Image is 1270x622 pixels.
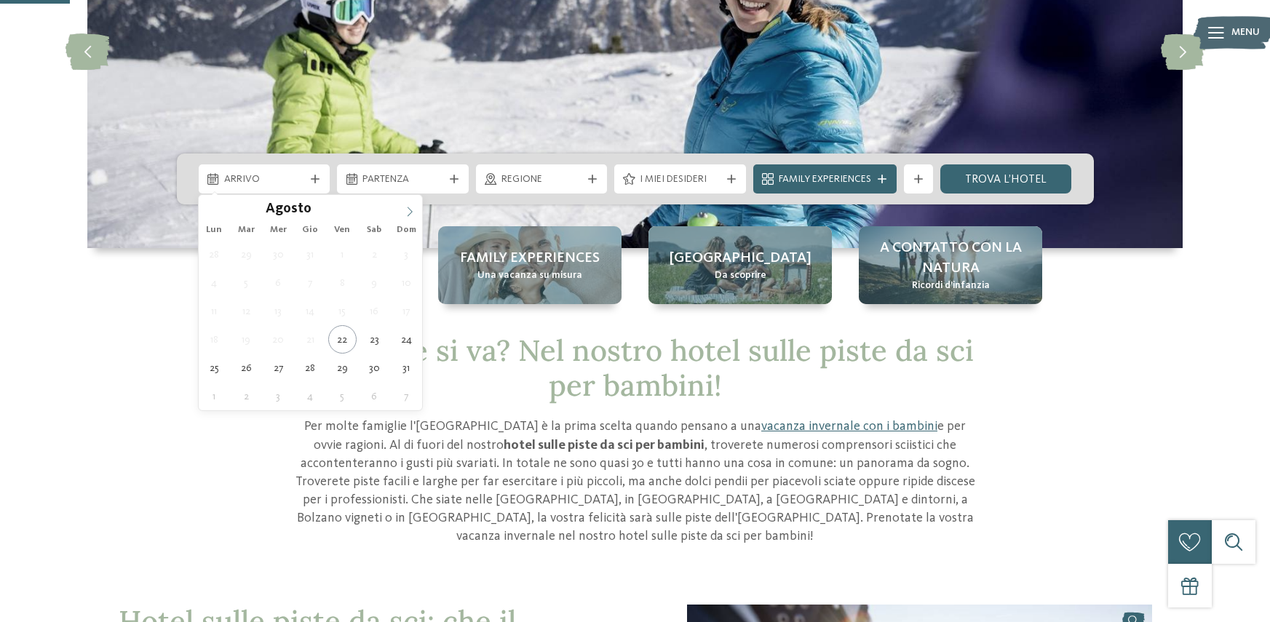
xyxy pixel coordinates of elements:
a: trova l’hotel [940,164,1072,194]
a: Hotel sulle piste da sci per bambini: divertimento senza confini [GEOGRAPHIC_DATA] Da scoprire [648,226,832,304]
input: Year [311,201,360,216]
span: Luglio 29, 2025 [232,240,261,268]
span: Agosto 7, 2025 [296,268,325,297]
span: Agosto 8, 2025 [328,268,357,297]
p: Per molte famiglie l'[GEOGRAPHIC_DATA] è la prima scelta quando pensano a una e per ovvie ragioni... [290,418,981,546]
span: Settembre 1, 2025 [200,382,229,410]
span: Da scoprire [715,268,766,283]
span: Ven [326,226,358,235]
span: Agosto 21, 2025 [296,325,325,354]
span: Agosto 9, 2025 [360,268,389,297]
span: Agosto 19, 2025 [232,325,261,354]
span: Regione [501,172,582,187]
span: I miei desideri [640,172,721,187]
span: Agosto 13, 2025 [264,297,293,325]
span: Settembre 5, 2025 [328,382,357,410]
span: Dom [390,226,422,235]
span: Luglio 28, 2025 [200,240,229,268]
span: Family Experiences [779,172,871,187]
a: Hotel sulle piste da sci per bambini: divertimento senza confini Family experiences Una vacanza s... [438,226,622,304]
span: Agosto 24, 2025 [392,325,421,354]
span: Mar [230,226,262,235]
span: Agosto 5, 2025 [232,268,261,297]
span: Settembre 4, 2025 [296,382,325,410]
a: Hotel sulle piste da sci per bambini: divertimento senza confini A contatto con la natura Ricordi... [859,226,1042,304]
span: Agosto 4, 2025 [200,268,229,297]
span: Agosto 12, 2025 [232,297,261,325]
span: Partenza [362,172,443,187]
span: Agosto 29, 2025 [328,354,357,382]
span: Agosto 20, 2025 [264,325,293,354]
span: Agosto 30, 2025 [360,354,389,382]
span: Agosto 26, 2025 [232,354,261,382]
span: Agosto 3, 2025 [392,240,421,268]
span: Settembre 2, 2025 [232,382,261,410]
span: Family experiences [460,248,600,268]
span: Agosto 18, 2025 [200,325,229,354]
span: Agosto 2, 2025 [360,240,389,268]
span: Mer [262,226,294,235]
span: Agosto 31, 2025 [392,354,421,382]
span: Agosto 22, 2025 [328,325,357,354]
span: Agosto 28, 2025 [296,354,325,382]
a: vacanza invernale con i bambini [761,420,937,433]
span: Agosto 15, 2025 [328,297,357,325]
span: Luglio 30, 2025 [264,240,293,268]
span: Settembre 3, 2025 [264,382,293,410]
strong: hotel sulle piste da sci per bambini [504,439,705,452]
span: Agosto 17, 2025 [392,297,421,325]
span: Settembre 6, 2025 [360,382,389,410]
span: A contatto con la natura [873,238,1028,279]
span: Agosto 10, 2025 [392,268,421,297]
span: Sab [358,226,390,235]
span: Agosto 23, 2025 [360,325,389,354]
span: Dov’è che si va? Nel nostro hotel sulle piste da sci per bambini! [297,332,974,404]
span: Agosto 16, 2025 [360,297,389,325]
span: Agosto 6, 2025 [264,268,293,297]
span: Agosto 14, 2025 [296,297,325,325]
span: Luglio 31, 2025 [296,240,325,268]
span: Agosto 11, 2025 [200,297,229,325]
span: Settembre 7, 2025 [392,382,421,410]
span: Agosto 27, 2025 [264,354,293,382]
span: Arrivo [224,172,305,187]
span: Ricordi d’infanzia [912,279,990,293]
span: Gio [294,226,326,235]
span: Agosto [266,203,311,217]
span: Lun [199,226,231,235]
span: [GEOGRAPHIC_DATA] [670,248,811,268]
span: Agosto 1, 2025 [328,240,357,268]
span: Agosto 25, 2025 [200,354,229,382]
span: Una vacanza su misura [477,268,582,283]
